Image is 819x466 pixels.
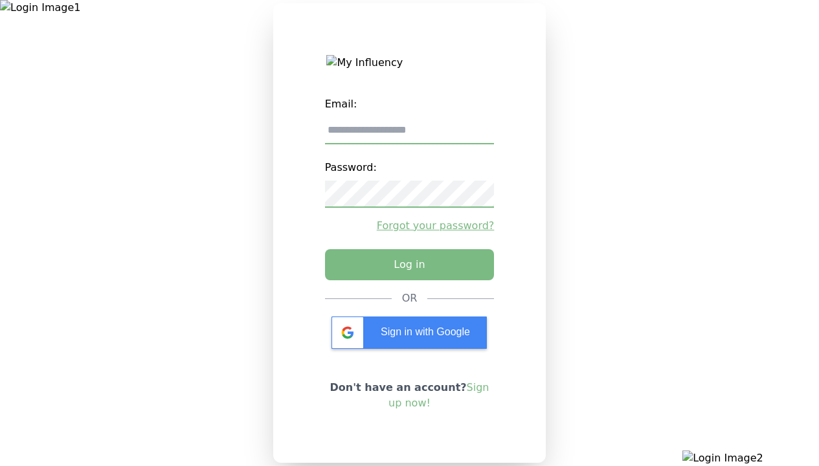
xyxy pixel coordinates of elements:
[325,380,495,411] p: Don't have an account?
[325,91,495,117] label: Email:
[682,450,819,466] img: Login Image2
[326,55,492,71] img: My Influency
[325,155,495,181] label: Password:
[325,249,495,280] button: Log in
[381,326,470,337] span: Sign in with Google
[331,316,487,349] div: Sign in with Google
[325,218,495,234] a: Forgot your password?
[402,291,418,306] div: OR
